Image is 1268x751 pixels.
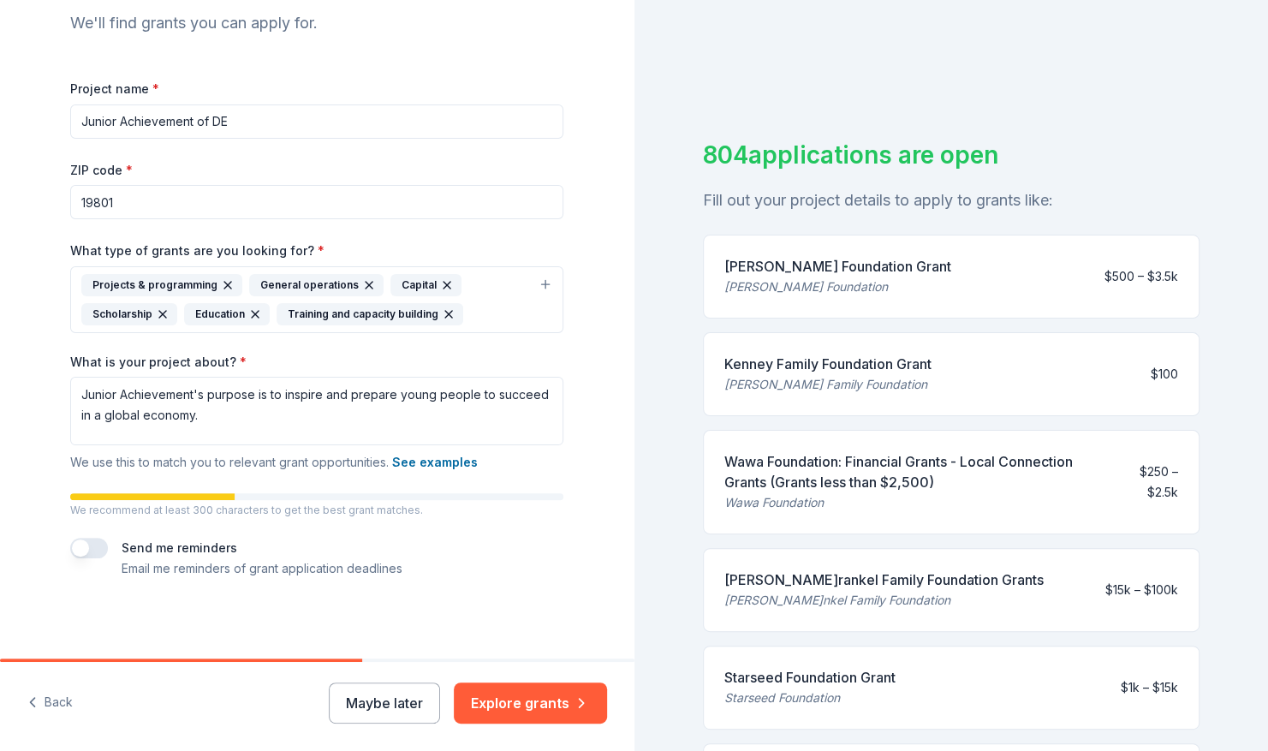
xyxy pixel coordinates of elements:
div: Scholarship [81,303,177,325]
div: Capital [390,274,461,296]
button: Projects & programmingGeneral operationsCapitalScholarshipEducationTraining and capacity building [70,266,563,333]
button: Explore grants [454,682,607,724]
div: [PERSON_NAME] Foundation Grant [724,256,951,277]
div: Wawa Foundation [724,492,1114,513]
div: Starseed Foundation [724,688,896,708]
div: Education [184,303,270,325]
input: After school program [70,104,563,139]
div: $100 [1151,364,1178,384]
label: What is your project about? [70,354,247,371]
p: We recommend at least 300 characters to get the best grant matches. [70,504,563,517]
div: General operations [249,274,384,296]
div: Wawa Foundation: Financial Grants - Local Connection Grants (Grants less than $2,500) [724,451,1114,492]
input: 12345 (U.S. only) [70,185,563,219]
div: $1k – $15k [1121,677,1178,698]
div: $15k – $100k [1105,580,1178,600]
div: Kenney Family Foundation Grant [724,354,932,374]
textarea: Junior Achievement's purpose is to inspire and prepare young people to succeed in a global economy. [70,377,563,445]
div: Training and capacity building [277,303,463,325]
div: Projects & programming [81,274,242,296]
div: [PERSON_NAME] Family Foundation [724,374,932,395]
div: [PERSON_NAME] Foundation [724,277,951,297]
label: Send me reminders [122,540,237,555]
div: [PERSON_NAME]rankel Family Foundation Grants [724,569,1044,590]
div: Fill out your project details to apply to grants like: [703,187,1200,214]
button: See examples [392,452,478,473]
label: What type of grants are you looking for? [70,242,324,259]
label: Project name [70,80,159,98]
div: Starseed Foundation Grant [724,667,896,688]
div: $250 – $2.5k [1128,462,1178,503]
div: [PERSON_NAME]nkel Family Foundation [724,590,1044,611]
label: ZIP code [70,162,133,179]
div: We'll find grants you can apply for. [70,9,563,37]
div: 804 applications are open [703,137,1200,173]
button: Back [27,685,73,721]
p: Email me reminders of grant application deadlines [122,558,402,579]
div: $500 – $3.5k [1104,266,1178,287]
span: We use this to match you to relevant grant opportunities. [70,455,478,469]
button: Maybe later [329,682,440,724]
